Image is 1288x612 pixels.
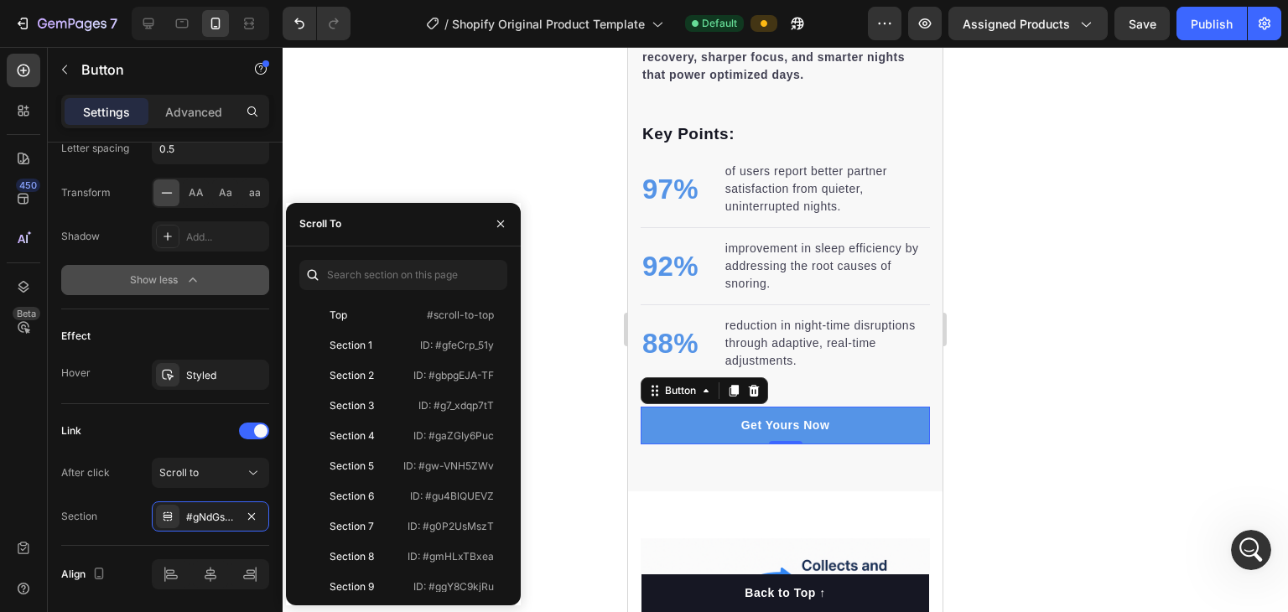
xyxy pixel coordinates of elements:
button: Save [1114,7,1170,40]
div: SnoreX says… [13,101,322,200]
div: yes please [PERSON_NAME] [145,74,309,91]
span: Scroll to [159,466,199,479]
div: Top [330,308,347,323]
div: Button [34,336,71,351]
div: Section 1 [330,338,372,353]
div: Understood, please wait for me a minute to review your design, I'll be right back [27,211,262,261]
div: yes please [PERSON_NAME] [132,64,322,101]
div: Add... [186,230,265,245]
span: AA [189,185,204,200]
p: ID: #gmHLxTBxea [408,549,494,564]
div: Show less [130,272,201,288]
button: Upload attachment [80,484,93,497]
div: Transform [61,185,111,200]
p: Key Points: [14,75,300,100]
p: of users report better partner satisfaction from quieter, uninterrupted nights. [97,116,300,169]
p: ID: #gbpgEJA-TF [413,368,494,383]
div: 450 [16,179,40,192]
span: Assigned Products [963,15,1070,33]
img: Profile image for Harry [48,9,75,36]
button: Home [262,7,294,39]
div: Section 3 [330,398,374,413]
button: Publish [1176,7,1247,40]
div: Understood, please wait for me a minute to review your design, I'll be right back [13,201,275,271]
div: Scroll To [299,216,341,231]
iframe: Intercom live chat [1231,530,1271,570]
p: improvement in sleep efficiency by addressing the root causes of snoring. [97,193,300,246]
div: Align [61,563,109,586]
div: Section 4 [330,428,375,443]
p: ID: #gu4BlQUEVZ [410,489,494,504]
p: 7 [110,13,117,34]
div: Back to Top ↑ [117,537,197,555]
div: Publish [1191,15,1233,33]
p: reduction in night-time disruptions through adaptive, real-time adjustments. [97,270,300,323]
div: Section 2 [330,368,374,383]
span: Default [702,16,737,31]
div: Hover [61,366,91,381]
div: Harry says… [13,334,322,580]
div: Undo/Redo [283,7,351,40]
button: go back [11,7,43,39]
p: Button [81,60,224,80]
div: Section 9 [330,579,374,594]
div: i want that when a get yours now button is pressed it redirects to the bundle section of my page,... [74,112,309,177]
button: Show less [61,265,269,295]
p: Get Yours Now [113,370,202,387]
input: Auto [153,133,268,163]
textarea: Message… [14,449,321,477]
div: #gNdGsClNHP [186,510,235,525]
div: Styled [186,368,265,383]
input: Search section on this page [299,260,507,290]
div: SnoreX says… [13,283,322,334]
div: Section 5 [330,459,374,474]
div: Effect [61,329,91,344]
a: Get Yours Now [13,360,302,397]
button: Emoji picker [26,484,39,497]
button: Gif picker [53,484,66,497]
p: ID: #gfeCrp_51y [420,338,494,353]
div: Section 8 [330,549,374,564]
button: Scroll to [152,458,269,488]
p: Advanced [165,103,222,121]
span: Save [1129,17,1156,31]
span: / [444,15,449,33]
div: thank you so much [183,283,322,320]
p: ID: #ggY8C9kjRu [413,579,494,594]
iframe: Design area [628,47,943,612]
p: 92% [14,199,70,241]
div: thank you so much [196,293,309,310]
div: Close [294,7,325,37]
span: Shopify Original Product Template [452,15,645,33]
button: Send a message… [288,477,314,504]
p: ID: #g0P2UsMszT [408,519,494,534]
div: SnoreX says… [13,64,322,102]
span: Aa [219,185,232,200]
p: #scroll-to-top [427,308,494,323]
div: After click [61,465,110,480]
span: aa [249,185,261,200]
div: Section 7 [330,519,374,534]
p: Active [81,21,115,38]
button: Back to Top ↑ [13,527,301,565]
button: 7 [7,7,125,40]
p: 97% [14,122,70,163]
div: i want that when a get yours now button is pressed it redirects to the bundle section of my page,... [60,101,322,187]
div: Link [61,423,81,438]
p: ID: #gw-VNH5ZWv [403,459,494,474]
p: Settings [83,103,130,121]
p: ID: #g7_xdqp7tT [418,398,494,413]
h1: [PERSON_NAME] [81,8,190,21]
div: Shadow [61,229,100,244]
div: Section [61,509,97,524]
p: ID: #gaZGIy6Puc [413,428,494,443]
p: 88% [14,276,70,318]
div: Harry says… [13,201,322,284]
button: Assigned Products [948,7,1108,40]
div: Section 6 [330,489,374,504]
div: Beta [13,307,40,320]
div: Letter spacing [61,141,129,156]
